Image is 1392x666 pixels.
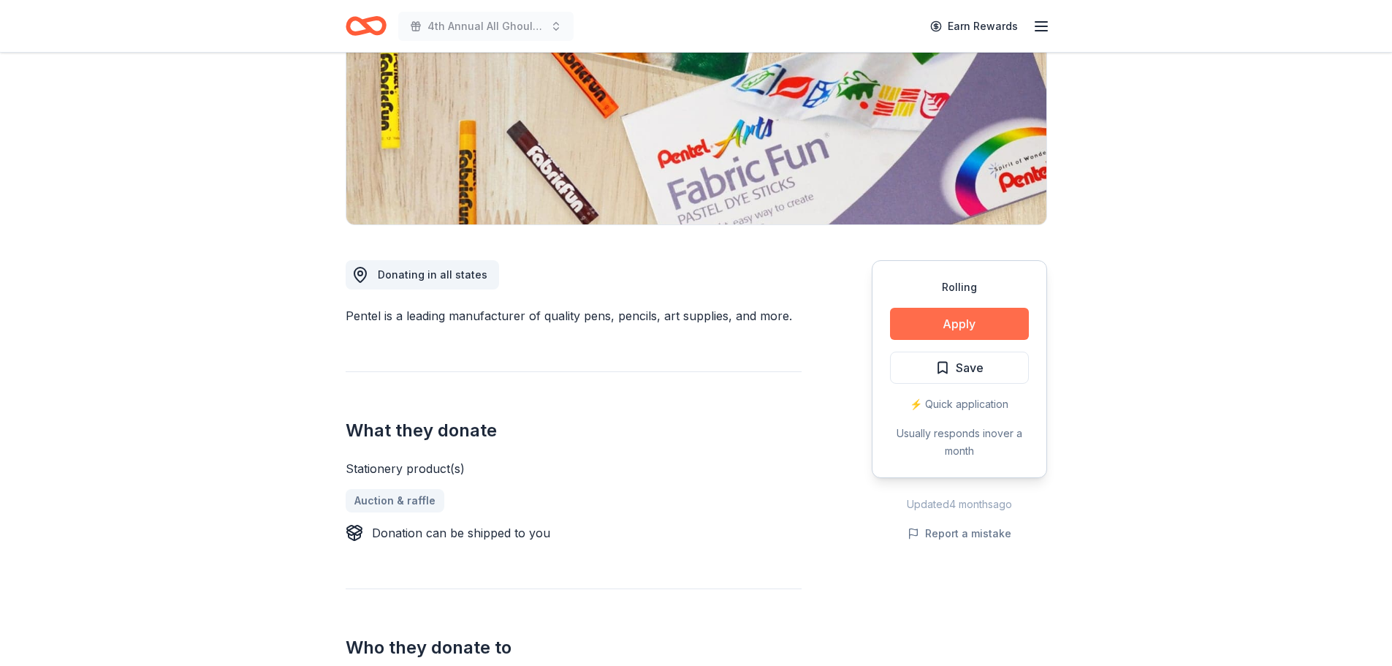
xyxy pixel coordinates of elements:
button: Report a mistake [908,525,1011,542]
div: Donation can be shipped to you [372,524,550,542]
span: 4th Annual All Ghouls Gala [427,18,544,35]
span: Donating in all states [378,268,487,281]
a: Auction & raffle [346,489,444,512]
div: Rolling [890,279,1029,296]
button: Save [890,352,1029,384]
div: Stationery product(s) [346,460,802,477]
h2: Who they donate to [346,636,802,659]
a: Home [346,9,387,43]
div: Updated 4 months ago [872,496,1047,513]
span: Save [956,358,984,377]
div: ⚡️ Quick application [890,396,1029,413]
h2: What they donate [346,419,802,442]
button: Apply [890,308,1029,340]
div: Pentel is a leading manufacturer of quality pens, pencils, art supplies, and more. [346,307,802,325]
a: Earn Rewards [921,13,1027,39]
div: Usually responds in over a month [890,425,1029,460]
button: 4th Annual All Ghouls Gala [398,12,574,41]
